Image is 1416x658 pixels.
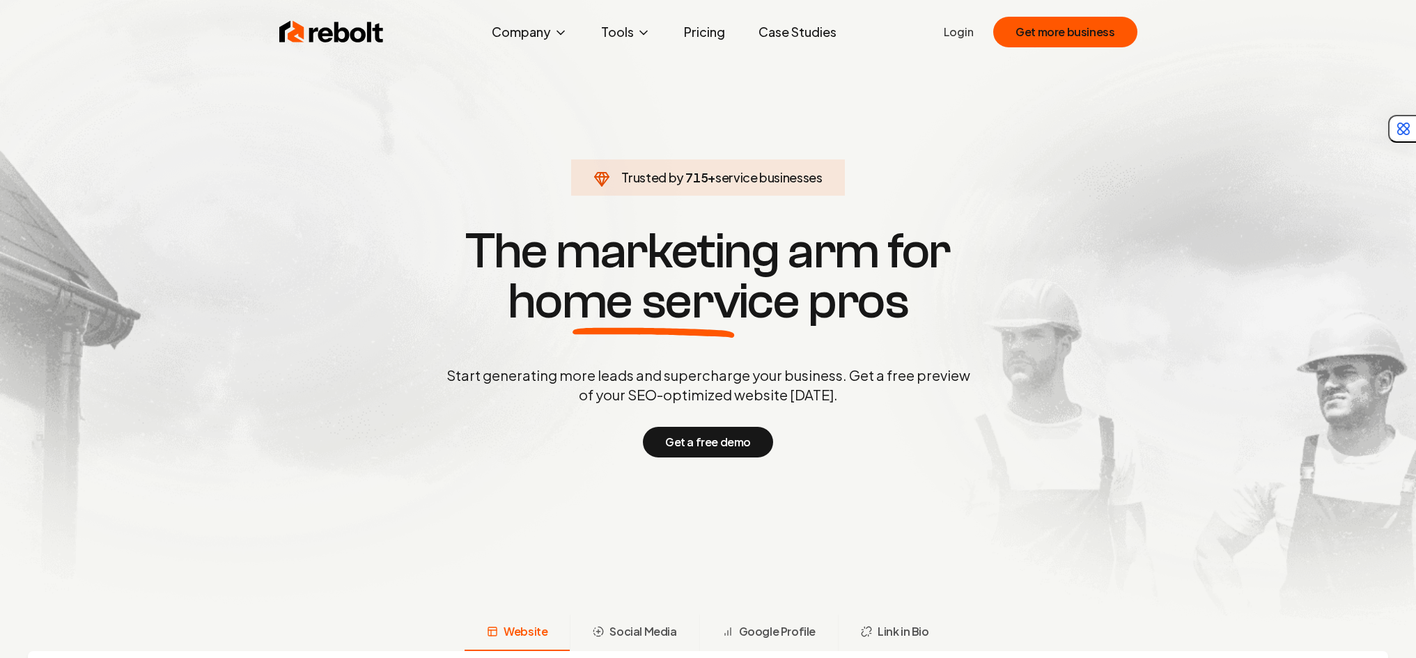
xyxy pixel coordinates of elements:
img: Rebolt Logo [279,18,384,46]
span: + [708,169,715,185]
span: Link in Bio [878,623,929,640]
button: Google Profile [699,615,838,651]
span: Google Profile [739,623,816,640]
button: Link in Bio [838,615,951,651]
span: service businesses [715,169,823,185]
a: Pricing [673,18,736,46]
a: Login [944,24,974,40]
button: Get a free demo [643,427,773,457]
span: Trusted by [621,169,683,185]
span: Social Media [609,623,676,640]
span: 715 [685,168,708,187]
button: Company [481,18,579,46]
button: Social Media [570,615,699,651]
button: Get more business [993,17,1137,47]
button: Website [465,615,570,651]
h1: The marketing arm for pros [374,226,1043,327]
button: Tools [590,18,662,46]
p: Start generating more leads and supercharge your business. Get a free preview of your SEO-optimiz... [444,366,973,405]
span: Website [504,623,547,640]
a: Case Studies [747,18,848,46]
span: home service [508,276,800,327]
